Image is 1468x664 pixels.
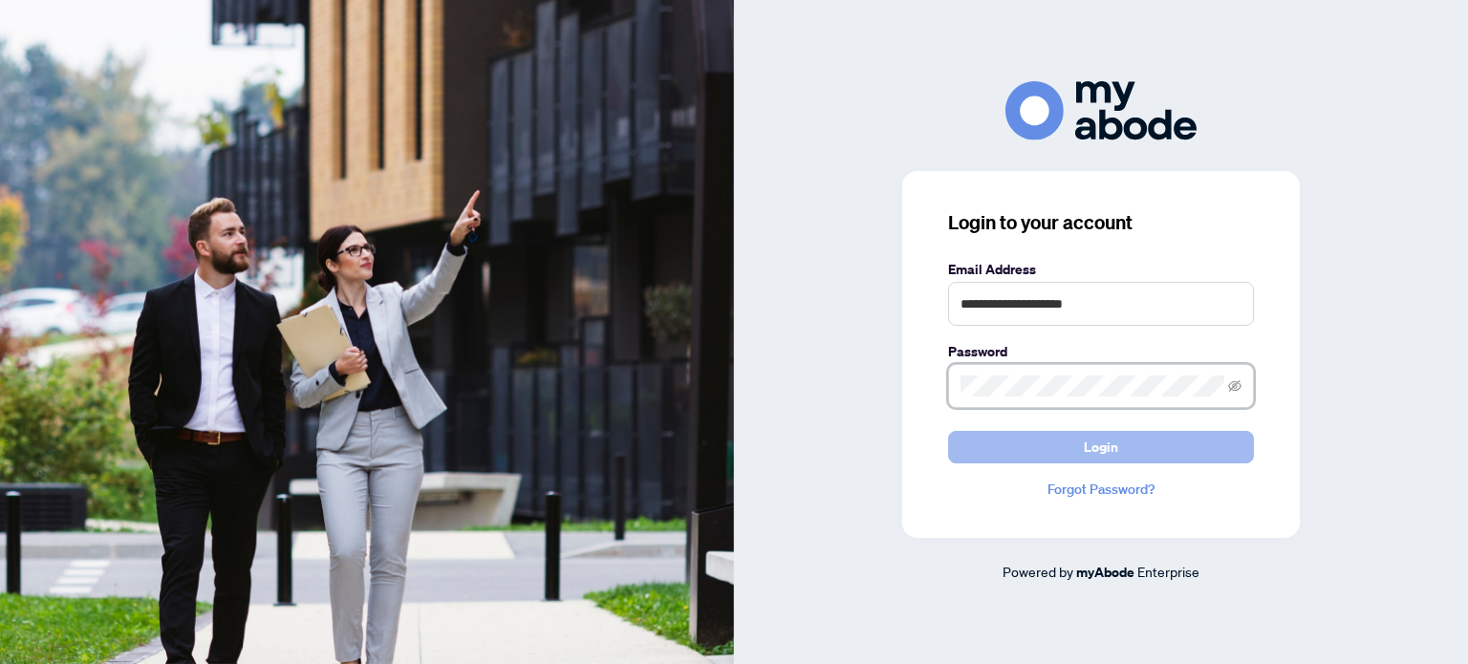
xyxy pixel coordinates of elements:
[1003,563,1073,580] span: Powered by
[1228,379,1241,393] span: eye-invisible
[1137,563,1199,580] span: Enterprise
[948,259,1254,280] label: Email Address
[948,209,1254,236] h3: Login to your account
[1005,81,1197,139] img: ma-logo
[948,341,1254,362] label: Password
[1084,432,1118,462] span: Login
[948,479,1254,500] a: Forgot Password?
[948,431,1254,463] button: Login
[1076,562,1134,583] a: myAbode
